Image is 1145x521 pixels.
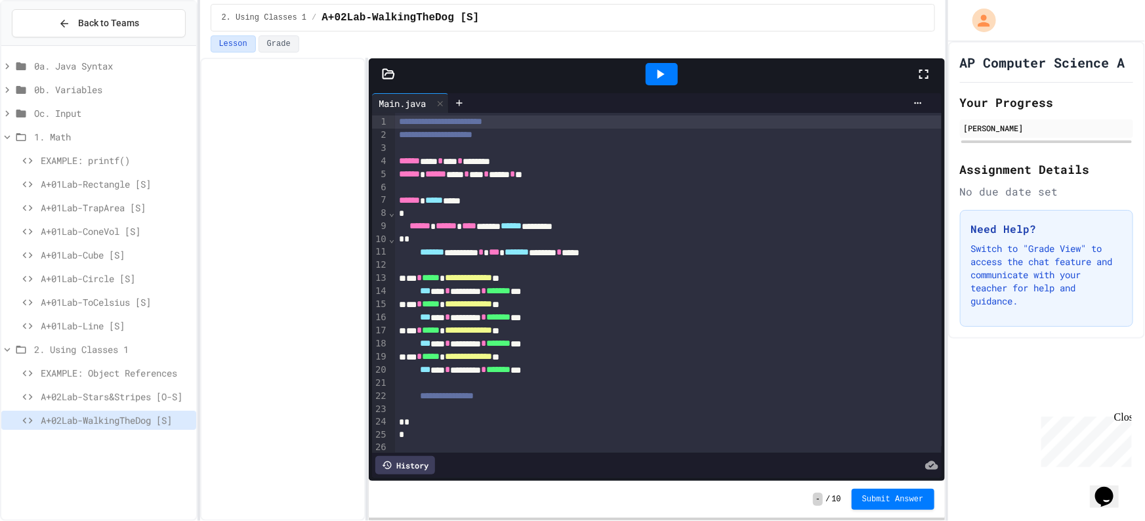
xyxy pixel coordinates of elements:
[1090,469,1132,508] iframe: chat widget
[372,168,388,181] div: 5
[41,201,191,215] span: A+01Lab-TrapArea [S]
[259,35,299,52] button: Grade
[372,233,388,246] div: 10
[41,319,191,333] span: A+01Lab-Line [S]
[41,390,191,404] span: A+02Lab-Stars&Stripes [O-S]
[372,390,388,403] div: 22
[971,221,1123,237] h3: Need Help?
[862,494,924,505] span: Submit Answer
[41,366,191,380] span: EXAMPLE: Object References
[960,93,1134,112] h2: Your Progress
[372,245,388,259] div: 11
[959,5,999,35] div: My Account
[372,311,388,324] div: 16
[372,142,388,155] div: 3
[375,456,435,474] div: History
[211,35,256,52] button: Lesson
[222,12,307,23] span: 2. Using Classes 1
[372,96,432,110] div: Main.java
[372,129,388,142] div: 2
[388,207,395,218] span: Fold line
[813,493,823,506] span: -
[41,177,191,191] span: A+01Lab-Rectangle [S]
[41,295,191,309] span: A+01Lab-ToCelsius [S]
[372,377,388,390] div: 21
[372,259,388,272] div: 12
[34,83,191,96] span: 0b. Variables
[372,415,388,428] div: 24
[312,12,316,23] span: /
[78,16,139,30] span: Back to Teams
[372,324,388,337] div: 17
[372,207,388,220] div: 8
[388,234,395,244] span: Fold line
[971,242,1123,308] p: Switch to "Grade View" to access the chat feature and communicate with your teacher for help and ...
[1036,411,1132,467] iframe: chat widget
[372,155,388,168] div: 4
[41,154,191,167] span: EXAMPLE: printf()
[372,272,388,285] div: 13
[852,489,934,510] button: Submit Answer
[372,403,388,416] div: 23
[372,298,388,311] div: 15
[372,194,388,207] div: 7
[825,494,830,505] span: /
[372,428,388,442] div: 25
[12,9,186,37] button: Back to Teams
[372,115,388,129] div: 1
[34,106,191,120] span: Oc. Input
[372,93,449,113] div: Main.java
[34,59,191,73] span: 0a. Java Syntax
[372,350,388,364] div: 19
[322,10,479,26] span: A+02Lab-WalkingTheDog [S]
[831,494,841,505] span: 10
[372,337,388,350] div: 18
[372,364,388,377] div: 20
[960,53,1125,72] h1: AP Computer Science A
[372,220,388,233] div: 9
[372,285,388,298] div: 14
[41,413,191,427] span: A+02Lab-WalkingTheDog [S]
[5,5,91,83] div: Chat with us now!Close
[960,184,1134,199] div: No due date set
[960,160,1134,178] h2: Assignment Details
[372,181,388,194] div: 6
[34,343,191,356] span: 2. Using Classes 1
[41,248,191,262] span: A+01Lab-Cube [S]
[372,441,388,454] div: 26
[34,130,191,144] span: 1. Math
[964,122,1130,134] div: [PERSON_NAME]
[41,224,191,238] span: A+01Lab-ConeVol [S]
[41,272,191,285] span: A+01Lab-Circle [S]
